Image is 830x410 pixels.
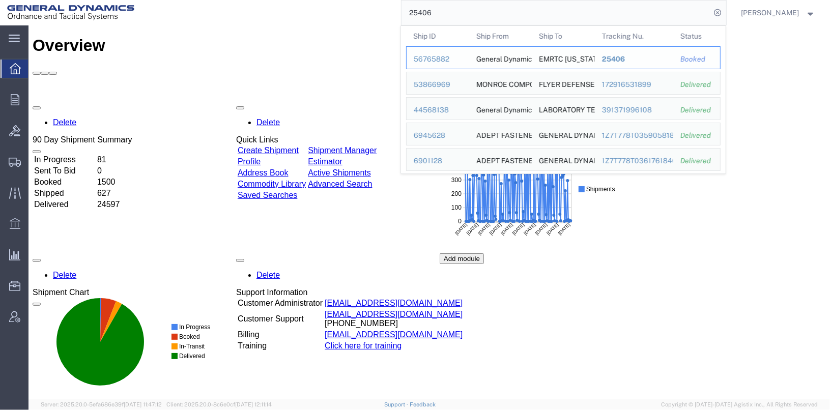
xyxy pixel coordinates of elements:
a: Active Shipments [279,143,342,152]
div: GENERAL DYNAMICS OTS [539,149,588,170]
div: General Dynamics - OTS [476,47,525,69]
td: Delivered [5,174,67,184]
a: [EMAIL_ADDRESS][DOMAIN_NAME] [296,284,434,293]
iframe: FS Legacy Container [28,25,830,399]
a: Delete [228,93,251,101]
div: 1Z7T778T0361761846 [602,156,666,166]
td: 24597 [68,174,103,184]
th: Ship From [469,26,532,46]
span: Tim Schaffer [741,7,799,18]
span: Client: 2025.20.0-8c6e0cf [166,401,272,407]
th: Ship To [532,26,595,46]
div: Delivered [680,105,713,115]
div: Delivered [680,156,713,166]
span: [DATE] 11:47:12 [124,401,162,407]
span: Server: 2025.20.0-5efa686e39f [41,401,162,407]
text: 200 [12,59,22,66]
th: Tracking Nu. [594,26,673,46]
a: Advanced Search [279,154,344,163]
text: [DATE] [83,91,97,105]
td: 81 [68,129,103,139]
div: 391371996108 [602,105,666,115]
a: [EMAIL_ADDRESS][DOMAIN_NAME] [296,305,434,313]
div: GENERAL DYNAMICS OTS [539,123,588,145]
text: [DATE] [26,91,40,105]
div: 6945628 [414,130,462,141]
a: Address Book [209,143,260,152]
td: [PHONE_NUMBER] [296,284,435,303]
td: Sent To Bid [5,140,67,151]
text: [DATE] [38,91,51,105]
a: [EMAIL_ADDRESS][DOMAIN_NAME] [296,273,434,282]
div: General Dynamics - OTS [476,98,525,120]
button: Add module [411,228,455,239]
text: 400 [12,32,22,39]
button: [PERSON_NAME] [741,7,816,19]
text: [DATE] [106,91,120,105]
text: 600 [12,4,22,11]
text: In Progress [147,40,178,47]
td: Training [209,315,295,326]
td: Booked [5,152,67,162]
text: 500 [12,18,22,25]
div: Booked [680,54,713,65]
td: 1500 [68,152,103,162]
a: Shipment Manager [279,121,348,129]
th: Status [673,26,721,46]
a: Delete [228,245,251,254]
img: logo [7,5,134,20]
a: Commodity Library [209,154,277,163]
div: ADEPT FASTENERS [476,149,525,170]
div: FLYER DEFENSE [539,72,588,94]
text: In-Transit [147,59,173,66]
div: MONROE COMPONENT SOLUTIONS [476,72,525,94]
a: Delete [24,245,48,254]
a: Delete [432,93,455,101]
div: 1Z7T778T0359058183 [602,130,666,141]
a: Profile [209,132,232,140]
td: Customer Support [209,284,295,303]
a: Click here for training [296,316,373,325]
div: Delivered [680,130,713,141]
a: Saved Searches [209,165,269,174]
div: 53866969 [414,79,462,90]
text: [DATE] [15,91,28,105]
span: [DATE] 12:11:14 [235,401,272,407]
div: Support Information [208,262,436,272]
text: [DATE] [118,91,131,105]
a: Feedback [410,401,436,407]
text: 300 [12,45,22,52]
td: 627 [68,163,103,173]
input: Search for shipment number, reference number [402,1,711,25]
text: Delivered [147,69,173,76]
a: Support [384,401,410,407]
span: Copyright © [DATE]-[DATE] Agistix Inc., All Rights Reserved [661,400,818,409]
td: 0 [68,140,103,151]
div: 56765882 [414,54,462,65]
text: 0 [18,86,22,94]
div: Delivered [680,79,713,90]
td: Customer Administrator [209,273,295,283]
div: Quick Links [208,110,350,119]
th: Ship ID [406,26,469,46]
text: 100 [12,73,22,80]
div: 172916531899 [602,79,666,90]
text: [DATE] [95,91,108,105]
text: [DATE] [61,91,74,105]
a: Create Shipment [209,121,270,129]
span: 25406 [602,55,624,63]
div: 44568138 [414,105,462,115]
text: Shipments [147,54,176,62]
text: [DATE] [72,91,85,105]
text: [DATE] [49,91,63,105]
a: Estimator [279,132,314,140]
div: 25406 [602,54,666,65]
td: Billing [209,304,295,314]
div: 6901128 [414,156,462,166]
div: EMRTC NEW MEXICO TECH [539,47,588,69]
table: Search Results [406,26,726,173]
